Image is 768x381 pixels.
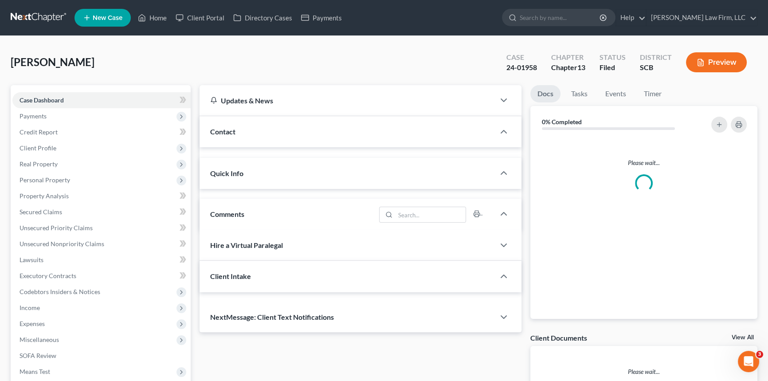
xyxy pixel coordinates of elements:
[210,169,243,177] span: Quick Info
[20,336,59,343] span: Miscellaneous
[598,85,633,102] a: Events
[686,52,747,72] button: Preview
[577,63,585,71] span: 13
[395,207,466,222] input: Search...
[20,144,56,152] span: Client Profile
[171,10,229,26] a: Client Portal
[20,176,70,184] span: Personal Property
[551,63,585,73] div: Chapter
[564,85,595,102] a: Tasks
[210,96,484,105] div: Updates & News
[20,208,62,216] span: Secured Claims
[551,52,585,63] div: Chapter
[11,55,94,68] span: [PERSON_NAME]
[600,63,626,73] div: Filed
[20,192,69,200] span: Property Analysis
[20,304,40,311] span: Income
[12,92,191,108] a: Case Dashboard
[20,288,100,295] span: Codebtors Insiders & Notices
[20,368,50,375] span: Means Test
[12,348,191,364] a: SOFA Review
[20,352,56,359] span: SOFA Review
[20,112,47,120] span: Payments
[20,256,43,263] span: Lawsuits
[506,63,537,73] div: 24-01958
[297,10,346,26] a: Payments
[732,334,754,341] a: View All
[210,241,283,249] span: Hire a Virtual Paralegal
[756,351,763,358] span: 3
[12,188,191,204] a: Property Analysis
[637,85,669,102] a: Timer
[12,252,191,268] a: Lawsuits
[530,85,560,102] a: Docs
[530,333,587,342] div: Client Documents
[600,52,626,63] div: Status
[20,240,104,247] span: Unsecured Nonpriority Claims
[12,204,191,220] a: Secured Claims
[647,10,757,26] a: [PERSON_NAME] Law Firm, LLC
[12,236,191,252] a: Unsecured Nonpriority Claims
[20,160,58,168] span: Real Property
[616,10,646,26] a: Help
[530,367,758,376] p: Please wait...
[210,210,244,218] span: Comments
[93,15,122,21] span: New Case
[12,268,191,284] a: Executory Contracts
[542,118,582,126] strong: 0% Completed
[210,272,251,280] span: Client Intake
[20,320,45,327] span: Expenses
[640,63,672,73] div: SCB
[210,313,334,321] span: NextMessage: Client Text Notifications
[640,52,672,63] div: District
[20,128,58,136] span: Credit Report
[537,158,751,167] p: Please wait...
[506,52,537,63] div: Case
[12,124,191,140] a: Credit Report
[20,224,93,232] span: Unsecured Priority Claims
[20,272,76,279] span: Executory Contracts
[738,351,759,372] iframe: Intercom live chat
[12,220,191,236] a: Unsecured Priority Claims
[133,10,171,26] a: Home
[20,96,64,104] span: Case Dashboard
[210,127,235,136] span: Contact
[520,9,601,26] input: Search by name...
[229,10,297,26] a: Directory Cases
